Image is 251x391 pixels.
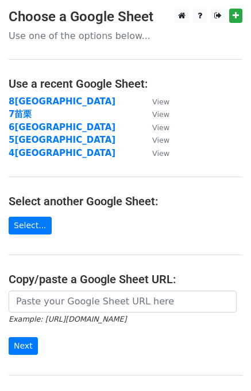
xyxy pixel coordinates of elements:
[9,9,242,25] h3: Choose a Google Sheet
[9,148,115,158] a: 4[GEOGRAPHIC_DATA]
[141,148,169,158] a: View
[9,30,242,42] p: Use one of the options below...
[9,217,52,234] a: Select...
[9,337,38,355] input: Next
[152,136,169,144] small: View
[9,272,242,286] h4: Copy/paste a Google Sheet URL:
[9,96,115,107] a: 8[GEOGRAPHIC_DATA]
[141,122,169,132] a: View
[9,135,115,145] a: 5[GEOGRAPHIC_DATA]
[152,110,169,119] small: View
[9,122,115,132] a: 6[GEOGRAPHIC_DATA]
[141,135,169,145] a: View
[9,109,32,119] a: 7苗栗
[152,97,169,106] small: View
[152,149,169,158] small: View
[9,77,242,91] h4: Use a recent Google Sheet:
[9,194,242,208] h4: Select another Google Sheet:
[141,96,169,107] a: View
[152,123,169,132] small: View
[141,109,169,119] a: View
[9,315,126,323] small: Example: [URL][DOMAIN_NAME]
[9,291,237,312] input: Paste your Google Sheet URL here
